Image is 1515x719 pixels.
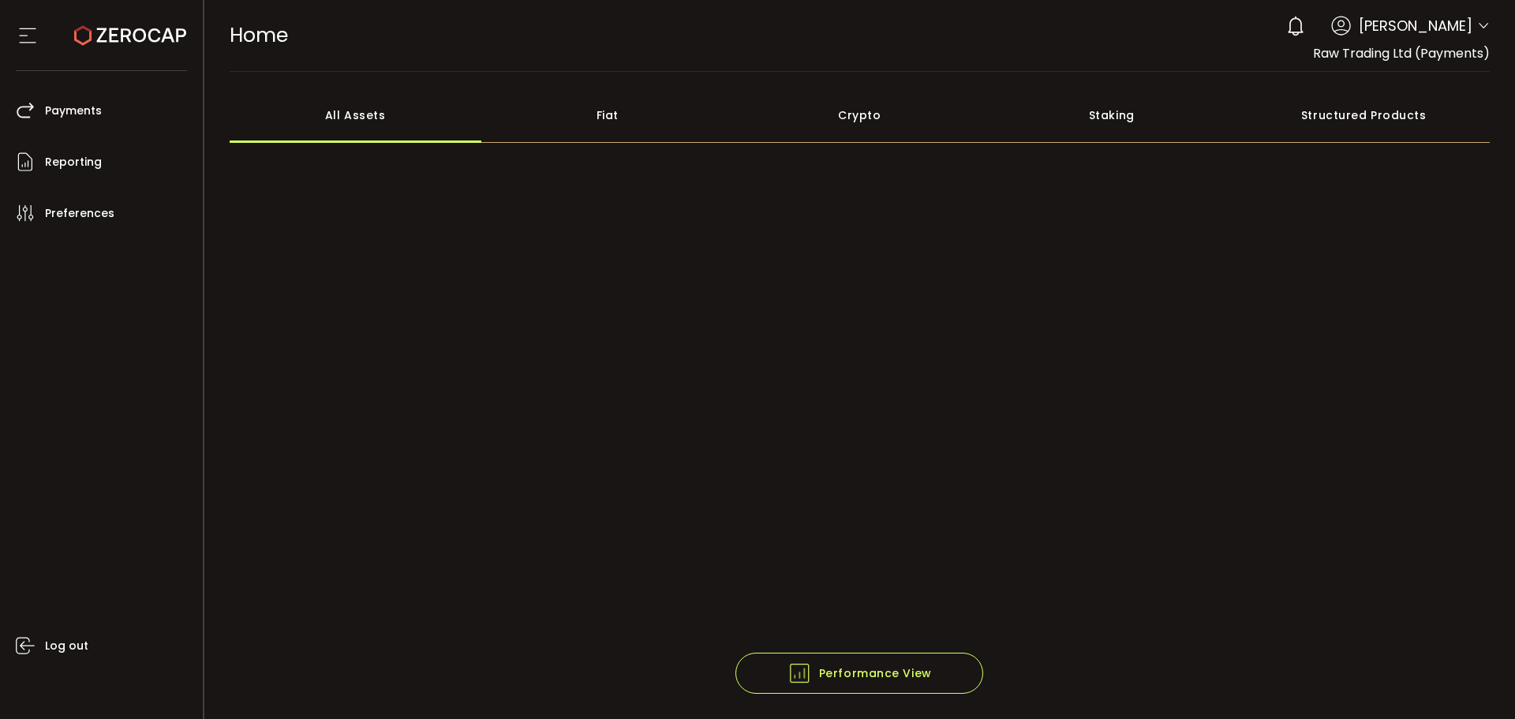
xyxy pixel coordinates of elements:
div: Structured Products [1238,88,1491,143]
span: Payments [45,99,102,122]
span: Raw Trading Ltd (Payments) [1313,44,1490,62]
iframe: Chat Widget [1436,643,1515,719]
div: All Assets [230,88,482,143]
span: Home [230,21,288,49]
button: Performance View [735,653,983,694]
span: Reporting [45,151,102,174]
span: Performance View [787,661,932,685]
div: Crypto [734,88,986,143]
div: Fiat [481,88,734,143]
span: [PERSON_NAME] [1359,15,1472,36]
span: Log out [45,635,88,657]
div: Staking [986,88,1238,143]
span: Preferences [45,202,114,225]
